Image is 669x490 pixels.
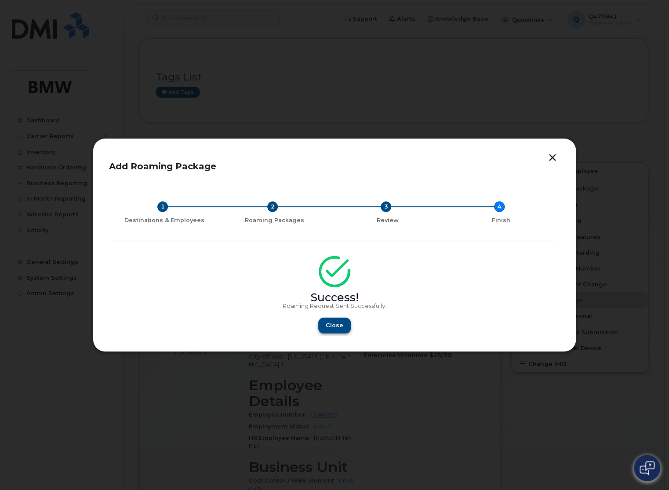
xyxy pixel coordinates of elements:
img: Open chat [640,461,654,475]
div: Review [334,217,441,224]
div: 3 [381,201,391,212]
div: Roaming Packages [221,217,327,224]
button: Close [318,318,351,333]
div: Success! [111,294,558,301]
span: Add Roaming Package [109,161,216,172]
div: Destinations & Employees [115,217,214,224]
div: 2 [267,201,278,212]
div: 1 [157,201,168,212]
p: Roaming Request Sent Successfully. [111,303,558,310]
span: Close [326,321,343,329]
